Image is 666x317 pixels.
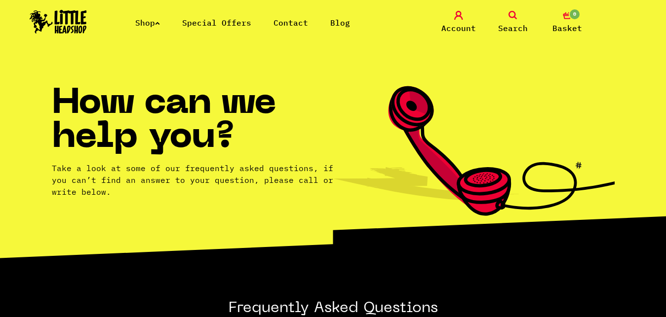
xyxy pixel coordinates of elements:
span: Account [441,22,476,34]
a: Search [488,11,538,34]
h1: How can we help you? [52,87,333,155]
p: Take a look at some of our frequently asked questions, if you can’t find an answer to your questi... [52,162,333,198]
img: Little Head Shop Logo [30,10,87,34]
a: Shop [135,18,160,28]
a: Special Offers [182,18,251,28]
a: Contact [274,18,308,28]
span: 0 [569,8,581,20]
a: 0 Basket [543,11,592,34]
a: Blog [330,18,350,28]
span: Search [498,22,528,34]
span: Basket [552,22,582,34]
